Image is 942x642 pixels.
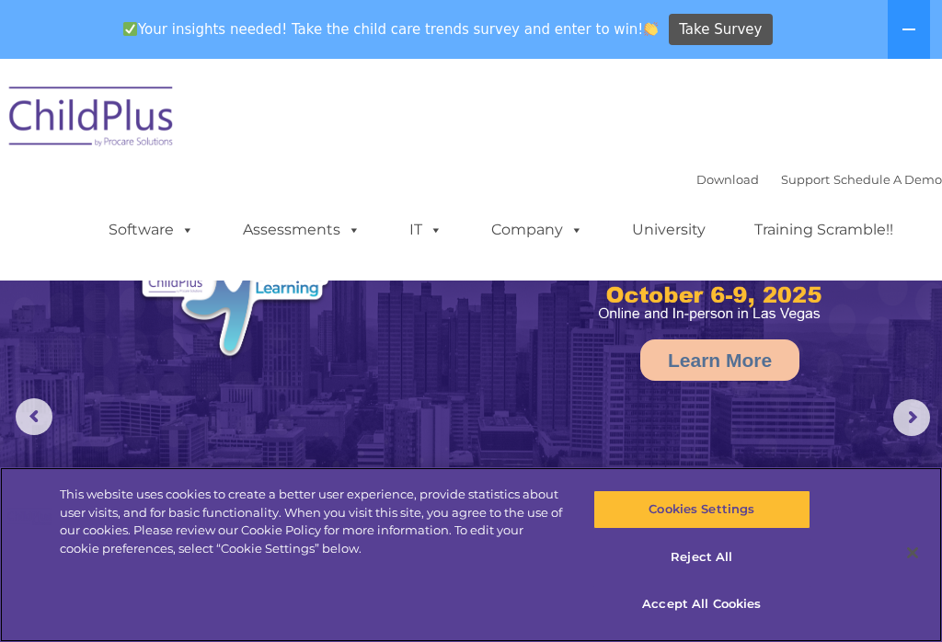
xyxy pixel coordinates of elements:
a: Support [781,172,830,187]
a: Learn More [640,339,799,381]
span: Your insights needed! Take the child care trends survey and enter to win! [115,12,666,48]
button: Cookies Settings [593,490,810,529]
div: This website uses cookies to create a better user experience, provide statistics about user visit... [60,486,565,557]
a: Schedule A Demo [833,172,942,187]
a: Company [473,212,602,248]
img: ✅ [123,22,137,36]
button: Reject All [593,538,810,577]
a: Download [696,172,759,187]
a: Training Scramble!! [736,212,912,248]
a: Software [90,212,213,248]
span: Take Survey [679,14,762,46]
button: Close [892,533,933,573]
a: Assessments [224,212,379,248]
font: | [696,172,942,187]
a: University [614,212,724,248]
a: Take Survey [669,14,773,46]
img: 👏 [644,22,658,36]
a: IT [391,212,461,248]
button: Accept All Cookies [593,585,810,624]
